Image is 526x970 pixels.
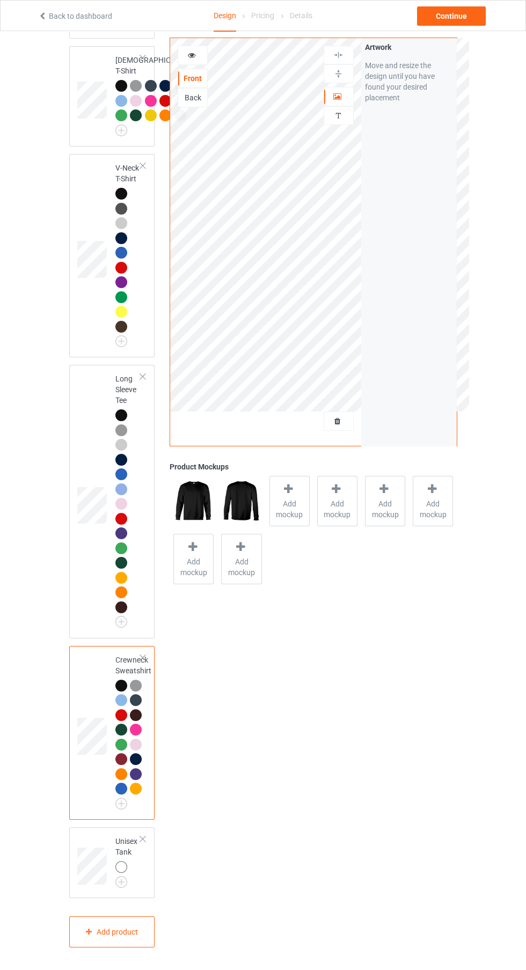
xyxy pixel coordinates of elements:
div: Front [178,73,207,84]
div: Add mockup [221,534,261,584]
div: Details [290,1,312,31]
img: svg+xml;base64,PD94bWwgdmVyc2lvbj0iMS4wIiBlbmNvZGluZz0iVVRGLTgiPz4KPHN2ZyB3aWR0aD0iMjJweCIgaGVpZ2... [115,798,127,810]
div: Add mockup [317,476,357,526]
span: Add mockup [366,498,405,520]
div: Move and resize the design until you have found your desired placement [365,60,453,103]
div: V-Neck T-Shirt [69,154,155,357]
img: regular.jpg [221,476,261,526]
img: svg+xml;base64,PD94bWwgdmVyc2lvbj0iMS4wIiBlbmNvZGluZz0iVVRGLTgiPz4KPHN2ZyB3aWR0aD0iMjJweCIgaGVpZ2... [115,124,127,136]
span: Add mockup [222,556,261,578]
img: regular.jpg [173,476,214,526]
img: svg+xml;base64,PD94bWwgdmVyc2lvbj0iMS4wIiBlbmNvZGluZz0iVVRGLTgiPz4KPHN2ZyB3aWR0aD0iMjJweCIgaGVpZ2... [115,335,127,347]
img: svg+xml;base64,PD94bWwgdmVyc2lvbj0iMS4wIiBlbmNvZGluZz0iVVRGLTgiPz4KPHN2ZyB3aWR0aD0iMjJweCIgaGVpZ2... [115,616,127,628]
img: svg%3E%0A [333,50,344,60]
div: Add mockup [173,534,214,584]
div: Long Sleeve Tee [115,373,141,624]
img: svg+xml;base64,PD94bWwgdmVyc2lvbj0iMS4wIiBlbmNvZGluZz0iVVRGLTgiPz4KPHN2ZyB3aWR0aD0iMjJweCIgaGVpZ2... [115,876,127,888]
div: [DEMOGRAPHIC_DATA] T-Shirt [115,55,194,133]
div: Add mockup [413,476,453,526]
div: Artwork [365,42,453,53]
div: Add mockup [269,476,310,526]
div: Continue [417,6,486,26]
div: Pricing [251,1,274,31]
div: [DEMOGRAPHIC_DATA] T-Shirt [69,46,155,146]
div: V-Neck T-Shirt [115,163,141,343]
div: Back [178,92,207,103]
div: Crewneck Sweatshirt [115,655,151,806]
div: Design [214,1,236,32]
span: Add mockup [413,498,452,520]
div: Add product [69,916,155,948]
div: Product Mockups [170,461,457,472]
span: Add mockup [174,556,213,578]
div: Crewneck Sweatshirt [69,646,155,820]
div: Unisex Tank [115,836,141,884]
div: Add mockup [365,476,405,526]
span: Add mockup [318,498,357,520]
img: svg%3E%0A [333,111,344,121]
div: Unisex Tank [69,827,155,898]
span: Add mockup [270,498,309,520]
img: svg%3E%0A [333,69,344,79]
a: Back to dashboard [38,12,112,20]
div: Long Sleeve Tee [69,365,155,638]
